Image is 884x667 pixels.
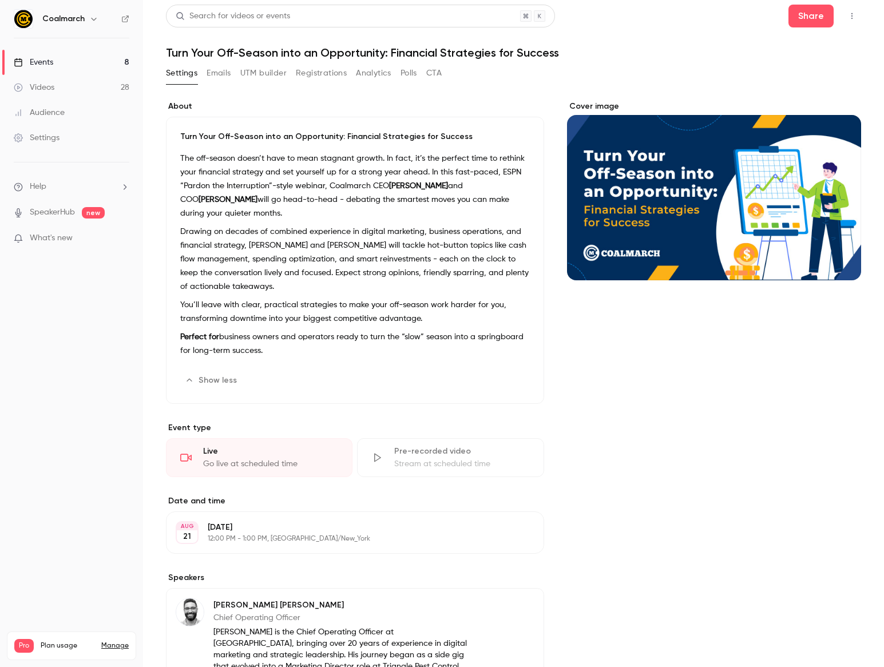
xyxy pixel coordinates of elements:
div: AUG [177,522,197,530]
a: SpeakerHub [30,207,75,219]
img: Frank Andolina [176,598,204,626]
label: Date and time [166,495,544,507]
label: About [166,101,544,112]
p: [PERSON_NAME] [PERSON_NAME] [213,599,470,611]
h6: Coalmarch [42,13,85,25]
div: Videos [14,82,54,93]
button: Analytics [356,64,391,82]
span: 28 [105,654,113,661]
div: Events [14,57,53,68]
p: Turn Your Off-Season into an Opportunity: Financial Strategies for Success [180,131,530,142]
div: Settings [14,132,60,144]
p: business owners and operators ready to turn the “slow” season into a springboard for long-term su... [180,330,530,358]
button: Emails [207,64,231,82]
button: Show less [180,371,244,390]
h1: Turn Your Off-Season into an Opportunity: Financial Strategies for Success [166,46,861,59]
p: / 150 [105,653,129,663]
p: Videos [14,653,36,663]
span: Plan usage [41,641,94,650]
div: Pre-recorded videoStream at scheduled time [357,438,544,477]
p: Event type [166,422,544,434]
button: Share [788,5,834,27]
a: Manage [101,641,129,650]
div: Audience [14,107,65,118]
button: CTA [426,64,442,82]
span: new [82,207,105,219]
label: Speakers [166,572,544,583]
strong: Perfect for [180,333,219,341]
div: Live [203,446,338,457]
img: Coalmarch [14,10,33,28]
div: LiveGo live at scheduled time [166,438,352,477]
button: Registrations [296,64,347,82]
div: Pre-recorded video [394,446,529,457]
li: help-dropdown-opener [14,181,129,193]
button: Settings [166,64,197,82]
p: The off-season doesn’t have to mean stagnant growth. In fact, it’s the perfect time to rethink yo... [180,152,530,220]
strong: [PERSON_NAME] [199,196,257,204]
button: Polls [401,64,417,82]
p: [DATE] [208,522,483,533]
p: Chief Operating Officer [213,612,470,624]
span: What's new [30,232,73,244]
iframe: Noticeable Trigger [116,233,129,244]
button: UTM builder [240,64,287,82]
section: Cover image [567,101,861,280]
button: Edit [493,598,534,616]
button: cover-image [829,248,852,271]
p: Drawing on decades of combined experience in digital marketing, business operations, and financia... [180,225,530,293]
p: You’ll leave with clear, practical strategies to make your off-season work harder for you, transf... [180,298,530,325]
div: Stream at scheduled time [394,458,529,470]
div: Go live at scheduled time [203,458,338,470]
p: 21 [183,531,191,542]
span: Help [30,181,46,193]
strong: [PERSON_NAME] [389,182,448,190]
span: Pro [14,639,34,653]
p: 12:00 PM - 1:00 PM, [GEOGRAPHIC_DATA]/New_York [208,534,483,543]
div: Search for videos or events [176,10,290,22]
label: Cover image [567,101,861,112]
